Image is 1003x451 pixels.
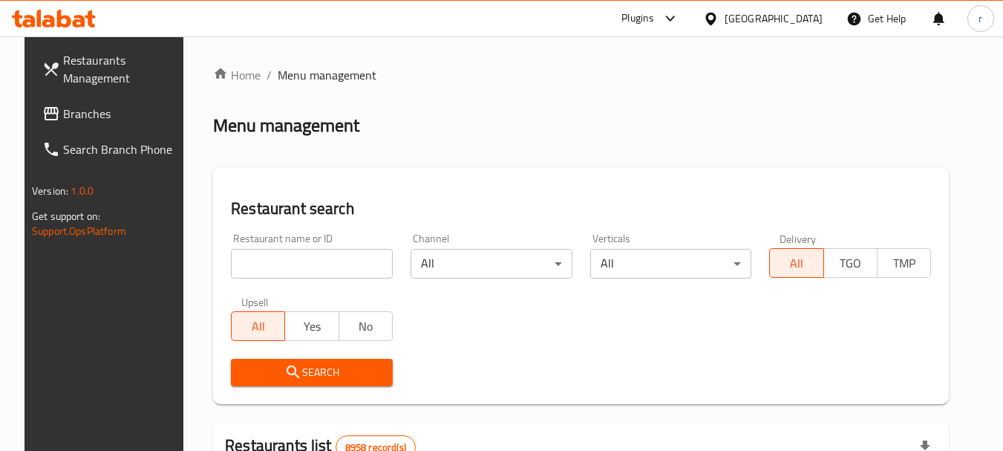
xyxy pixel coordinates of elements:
[877,248,931,278] button: TMP
[213,66,261,84] a: Home
[63,105,180,123] span: Branches
[291,316,333,337] span: Yes
[725,10,823,27] div: [GEOGRAPHIC_DATA]
[823,248,878,278] button: TGO
[883,253,925,274] span: TMP
[30,132,192,167] a: Search Branch Phone
[32,221,126,241] a: Support.OpsPlatform
[30,42,192,96] a: Restaurants Management
[590,249,752,279] div: All
[63,140,180,158] span: Search Branch Phone
[776,253,817,274] span: All
[213,114,359,137] h2: Menu management
[278,66,376,84] span: Menu management
[241,296,269,307] label: Upsell
[32,181,68,201] span: Version:
[231,359,393,386] button: Search
[213,66,949,84] nav: breadcrumb
[30,96,192,132] a: Branches
[71,181,94,201] span: 1.0.0
[231,311,285,341] button: All
[284,311,339,341] button: Yes
[231,198,931,220] h2: Restaurant search
[780,233,817,244] label: Delivery
[830,253,872,274] span: TGO
[243,363,381,382] span: Search
[979,10,982,27] span: r
[339,311,393,341] button: No
[345,316,387,337] span: No
[769,248,823,278] button: All
[267,66,272,84] li: /
[238,316,279,337] span: All
[231,249,393,279] input: Search for restaurant name or ID..
[411,249,572,279] div: All
[621,10,654,27] div: Plugins
[32,207,100,226] span: Get support on:
[63,51,180,87] span: Restaurants Management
